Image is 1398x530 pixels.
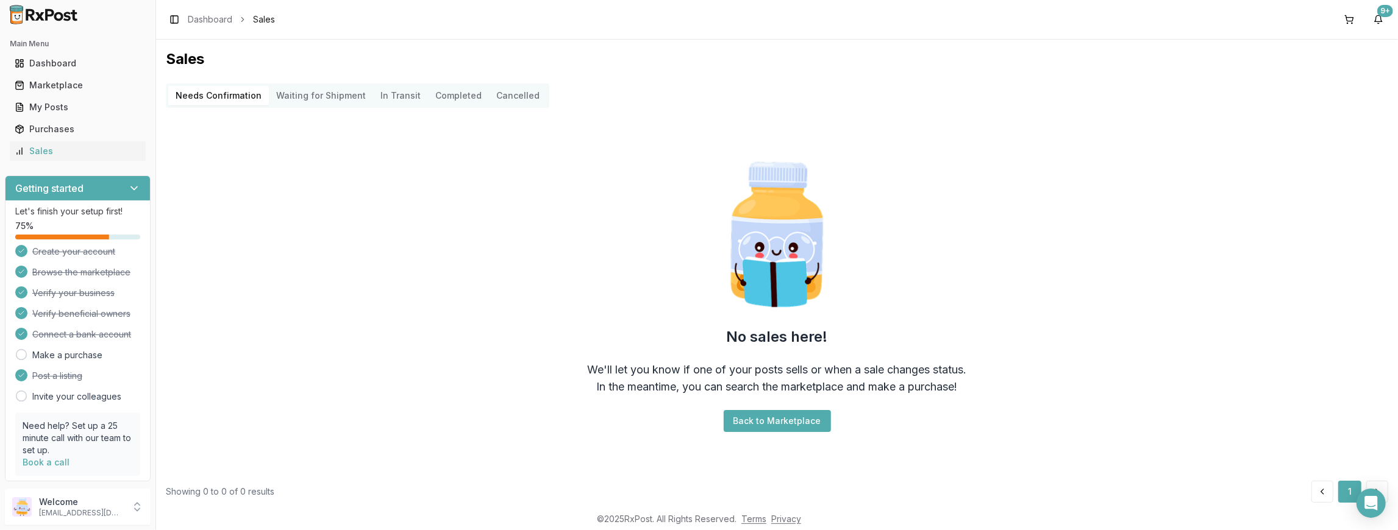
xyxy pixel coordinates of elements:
[166,486,274,498] div: Showing 0 to 0 of 0 results
[5,5,83,24] img: RxPost Logo
[32,266,130,278] span: Browse the marketplace
[23,457,70,467] a: Book a call
[15,220,34,232] span: 75 %
[373,86,428,105] button: In Transit
[32,308,130,320] span: Verify beneficial owners
[15,79,141,91] div: Marketplace
[771,514,801,524] a: Privacy
[188,13,275,26] nav: breadcrumb
[10,52,146,74] a: Dashboard
[1338,481,1361,503] button: 1
[699,157,855,313] img: Smart Pill Bottle
[489,86,547,105] button: Cancelled
[588,361,967,378] div: We'll let you know if one of your posts sells or when a sale changes status.
[15,57,141,69] div: Dashboard
[10,140,146,162] a: Sales
[5,119,151,139] button: Purchases
[15,181,84,196] h3: Getting started
[15,145,141,157] div: Sales
[10,74,146,96] a: Marketplace
[253,13,275,26] span: Sales
[32,349,102,361] a: Make a purchase
[10,39,146,49] h2: Main Menu
[32,246,115,258] span: Create your account
[10,96,146,118] a: My Posts
[39,496,124,508] p: Welcome
[15,205,140,217] p: Let's finish your setup first!
[12,497,32,517] img: User avatar
[10,118,146,140] a: Purchases
[597,378,958,395] div: In the meantime, you can search the marketplace and make a purchase!
[32,287,115,299] span: Verify your business
[5,54,151,73] button: Dashboard
[5,97,151,117] button: My Posts
[23,420,133,456] p: Need help? Set up a 25 minute call with our team to set up.
[166,49,1388,69] h1: Sales
[32,328,131,341] span: Connect a bank account
[1377,5,1393,17] div: 9+
[428,86,489,105] button: Completed
[727,327,828,347] h2: No sales here!
[1369,10,1388,29] button: 9+
[15,123,141,135] div: Purchases
[188,13,232,26] a: Dashboard
[32,390,121,403] a: Invite your colleagues
[32,370,82,382] span: Post a listing
[5,481,151,503] button: Support
[741,514,766,524] a: Terms
[39,508,124,518] p: [EMAIL_ADDRESS][DOMAIN_NAME]
[269,86,373,105] button: Waiting for Shipment
[1357,489,1386,518] div: Open Intercom Messenger
[5,76,151,95] button: Marketplace
[15,101,141,113] div: My Posts
[5,141,151,161] button: Sales
[724,410,831,432] button: Back to Marketplace
[168,86,269,105] button: Needs Confirmation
